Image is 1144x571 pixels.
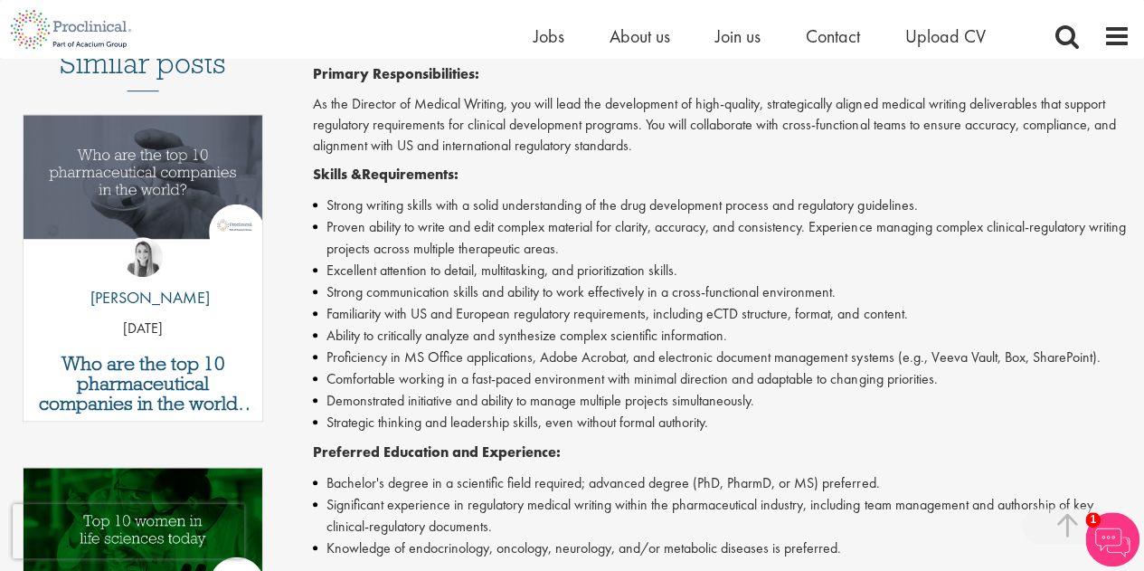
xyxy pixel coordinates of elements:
strong: Skills & [313,165,362,184]
iframe: reCAPTCHA [13,504,244,558]
p: [DATE] [24,319,262,339]
li: Demonstrated initiative and ability to manage multiple projects simultaneously. [313,390,1130,412]
strong: Requirements: [362,165,459,184]
img: Chatbot [1085,512,1139,566]
a: Hannah Burke [PERSON_NAME] [77,237,210,319]
li: Knowledge of endocrinology, oncology, neurology, and/or metabolic diseases is preferred. [313,538,1130,559]
p: As the Director of Medical Writing, you will lead the development of high-quality, strategically ... [313,94,1130,157]
li: Strategic thinking and leadership skills, even without formal authority. [313,412,1130,433]
li: Proficiency in MS Office applications, Adobe Acrobat, and electronic document management systems ... [313,347,1130,368]
li: Familiarity with US and European regulatory requirements, including eCTD structure, format, and c... [313,303,1130,325]
p: [PERSON_NAME] [77,286,210,309]
li: Proven ability to write and edit complex material for clarity, accuracy, and consistency. Experie... [313,216,1130,260]
li: Strong communication skills and ability to work effectively in a cross-functional environment. [313,281,1130,303]
li: Significant experience in regulatory medical writing within the pharmaceutical industry, includin... [313,494,1130,538]
li: Excellent attention to detail, multitasking, and prioritization skills. [313,260,1130,281]
strong: Primary Responsibilities: [313,64,479,83]
li: Comfortable working in a fast-paced environment with minimal direction and adaptable to changing ... [313,368,1130,390]
strong: Preferred Education and Experience: [313,443,561,462]
a: Jobs [534,24,564,48]
li: Ability to critically analyze and synthesize complex scientific information. [313,325,1130,347]
a: About us [610,24,670,48]
a: Who are the top 10 pharmaceutical companies in the world? (2025) [33,354,253,414]
li: Strong writing skills with a solid understanding of the drug development process and regulatory g... [313,195,1130,216]
a: Link to a post [24,115,262,275]
a: Upload CV [905,24,986,48]
a: Contact [806,24,860,48]
a: Join us [715,24,761,48]
img: Hannah Burke [123,237,163,277]
span: 1 [1085,512,1101,528]
li: Bachelor's degree in a scientific field required; advanced degree (PhD, PharmD, or MS) preferred. [313,472,1130,494]
img: Top 10 pharmaceutical companies in the world 2025 [24,115,262,239]
h3: Similar posts [60,48,226,91]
